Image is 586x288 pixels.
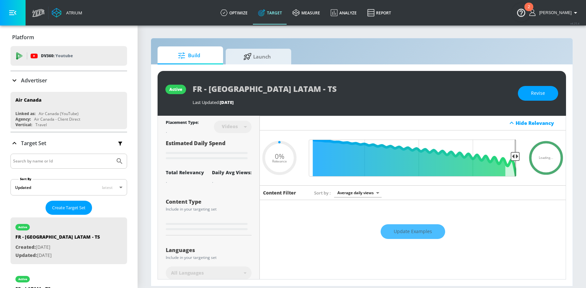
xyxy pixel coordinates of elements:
div: Hide Relevancy [516,120,562,126]
a: measure [287,1,325,25]
button: Open Resource Center, 2 new notifications [512,3,530,22]
div: Placement Type: [166,120,198,127]
input: Search by name or Id [13,157,112,165]
button: Create Target Set [46,201,92,215]
span: 0% [275,153,284,160]
span: Created: [15,244,36,250]
div: Platform [10,28,127,46]
span: [DATE] [220,99,234,105]
div: Include in your targeting set [166,256,252,260]
span: Loading... [539,156,553,160]
span: v 4.25.4 [570,22,579,25]
div: Average daily views [334,188,382,197]
span: login as: amanda.cermak@zefr.com [537,10,572,15]
button: [PERSON_NAME] [529,9,579,17]
span: Create Target Set [52,204,85,212]
div: Air CanadaLinked as:Air Canada (YouTube)Agency:Air Canada - Client DirectVertical:Travel [10,92,127,129]
span: Updated: [15,252,37,258]
div: Air Canada [15,97,42,103]
span: Relevance [272,160,287,163]
div: Atrium [64,10,82,16]
span: Revise [531,89,545,97]
p: Platform [12,34,34,41]
p: Target Set [21,140,46,147]
div: Total Relevancy [166,169,204,176]
a: Report [362,1,396,25]
p: [DATE] [15,251,100,260]
div: active [18,226,27,229]
p: Advertiser [21,77,47,84]
div: Target Set [10,132,127,154]
div: active [169,87,182,92]
div: activeFR - [GEOGRAPHIC_DATA] LATAM - TSCreated:[DATE]Updated:[DATE] [10,217,127,264]
h6: Content Filter [263,190,296,196]
label: Sort By [19,177,33,181]
div: Linked as: [15,111,35,116]
div: active [18,278,27,281]
div: Content Type [166,199,252,204]
p: DV360: [41,52,73,59]
a: Atrium [52,8,82,18]
div: Vertical: [15,122,32,127]
p: Youtube [55,52,73,59]
div: Include in your targeting set [166,207,252,211]
div: FR - [GEOGRAPHIC_DATA] LATAM - TS [15,234,100,243]
div: Agency: [15,116,31,122]
a: Target [253,1,287,25]
div: Daily Avg Views: [212,169,252,176]
span: latest [102,185,113,190]
a: Analyze [325,1,362,25]
div: Advertiser [10,71,127,90]
div: Languages [166,247,252,253]
div: Updated [15,185,31,190]
span: All Languages [171,270,204,276]
span: Estimated Daily Spend [166,140,225,147]
div: 2 [528,7,530,15]
div: Air Canada (YouTube) [39,111,79,116]
button: Revise [518,86,558,101]
div: Travel [35,122,47,127]
div: Hide Relevancy [260,116,566,130]
div: Estimated Daily Spend [166,140,252,161]
span: Build [164,48,214,63]
span: Launch [232,49,282,64]
div: Last Updated: [193,99,511,105]
p: [DATE] [15,243,100,251]
span: Sort by [314,190,331,196]
div: Videos [218,124,241,129]
input: Final Threshold [306,140,520,177]
div: Air Canada - Client Direct [34,116,80,122]
div: All Languages [166,266,252,280]
a: optimize [215,1,253,25]
div: DV360: Youtube [10,46,127,66]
